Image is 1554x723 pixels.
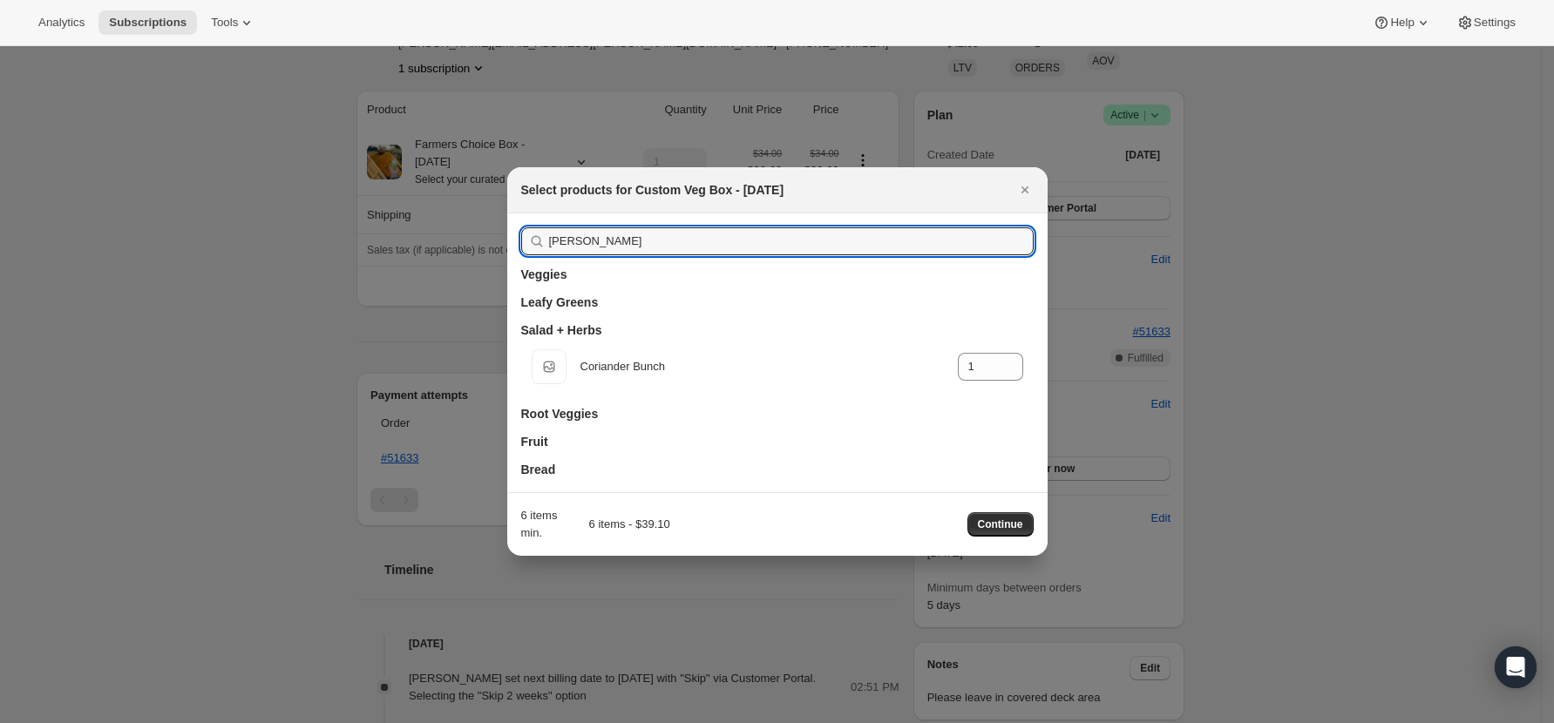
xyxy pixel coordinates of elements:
button: Settings [1446,10,1526,35]
h3: Veggies [521,266,567,283]
button: Analytics [28,10,95,35]
span: Tools [211,16,238,30]
h3: Salad + Herbs [521,321,602,339]
span: Analytics [38,16,85,30]
div: Open Intercom Messenger [1495,646,1537,688]
span: Help [1390,16,1414,30]
span: Continue [978,517,1023,531]
button: Continue [967,512,1034,537]
button: Subscriptions [98,10,197,35]
h2: Select products for Custom Veg Box - [DATE] [521,181,784,199]
div: Coriander Bunch [580,358,944,375]
h3: Root Veggies [521,405,599,422]
h3: Leafy Greens [521,294,599,311]
div: 6 items - $39.10 [569,516,670,533]
h3: Bread [521,461,556,478]
input: Search products [549,227,1034,255]
span: Subscriptions [109,16,187,30]
button: Close [1013,178,1037,202]
div: 6 items min. [521,507,562,542]
span: Settings [1474,16,1516,30]
button: Tools [200,10,266,35]
h3: Fruit [521,433,548,450]
button: Help [1362,10,1442,35]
